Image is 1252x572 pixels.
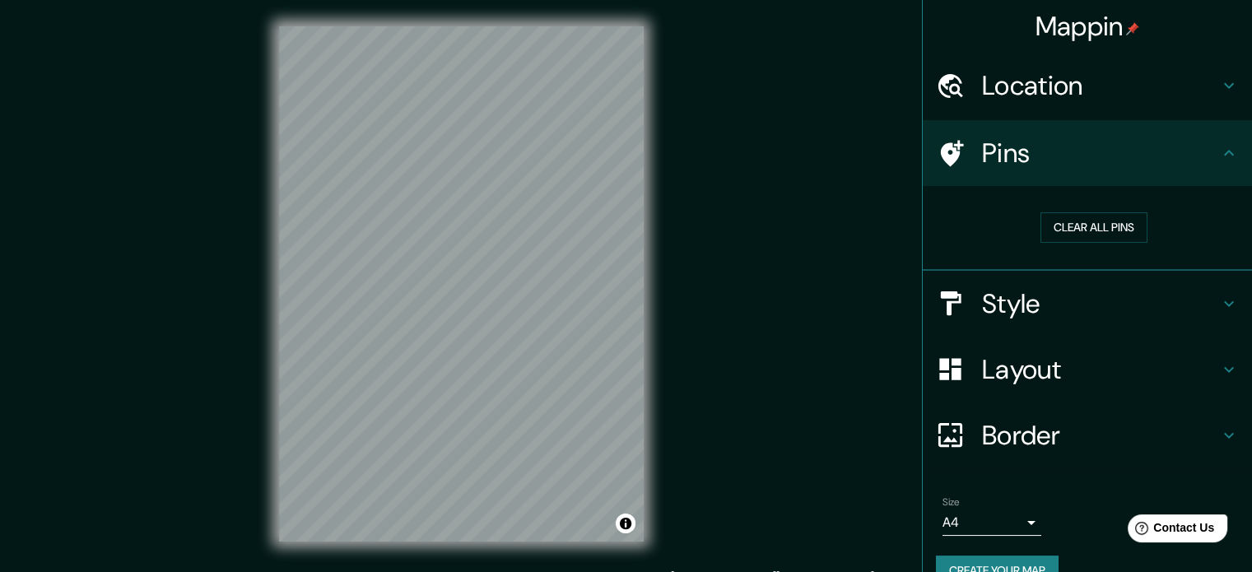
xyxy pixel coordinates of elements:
h4: Style [982,287,1219,320]
h4: Mappin [1036,10,1140,43]
div: Style [923,271,1252,337]
canvas: Map [279,26,644,542]
div: Pins [923,120,1252,186]
div: Location [923,53,1252,119]
button: Clear all pins [1040,212,1147,243]
h4: Layout [982,353,1219,386]
h4: Location [982,69,1219,102]
img: pin-icon.png [1126,22,1139,35]
div: Border [923,402,1252,468]
div: Layout [923,337,1252,402]
label: Size [942,495,960,509]
div: A4 [942,509,1041,536]
iframe: Help widget launcher [1105,508,1234,554]
h4: Border [982,419,1219,452]
button: Toggle attribution [616,514,635,533]
h4: Pins [982,137,1219,170]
